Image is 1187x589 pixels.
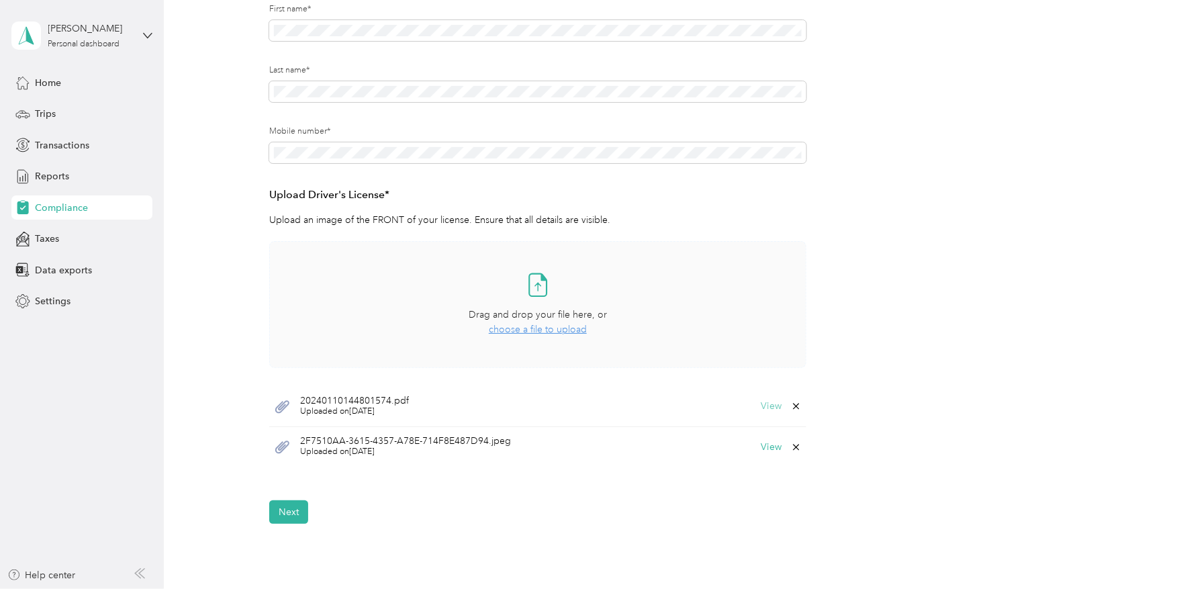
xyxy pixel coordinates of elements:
span: 2F7510AA-3615-4357-A78E-714F8E487D94.jpeg [300,437,511,446]
label: First name* [269,3,806,15]
button: View [761,443,781,452]
label: Last name* [269,64,806,77]
button: Next [269,500,308,524]
span: choose a file to upload [489,324,587,335]
span: 20240110144801574.pdf [300,396,409,406]
span: Drag and drop your file here, orchoose a file to upload [270,242,806,367]
span: Compliance [35,201,88,215]
div: [PERSON_NAME] [48,21,132,36]
button: Help center [7,568,76,582]
span: Transactions [35,138,89,152]
span: Uploaded on [DATE] [300,406,409,418]
span: Settings [35,294,70,308]
span: Trips [35,107,56,121]
span: Data exports [35,263,92,277]
span: Reports [35,169,69,183]
p: Upload an image of the FRONT of your license. Ensure that all details are visible. [269,213,806,227]
h3: Upload Driver's License* [269,187,806,203]
span: Home [35,76,61,90]
iframe: Everlance-gr Chat Button Frame [1112,514,1187,589]
label: Mobile number* [269,126,806,138]
span: Uploaded on [DATE] [300,446,511,458]
span: Drag and drop your file here, or [469,309,607,320]
span: Taxes [35,232,59,246]
div: Personal dashboard [48,40,120,48]
button: View [761,402,781,411]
